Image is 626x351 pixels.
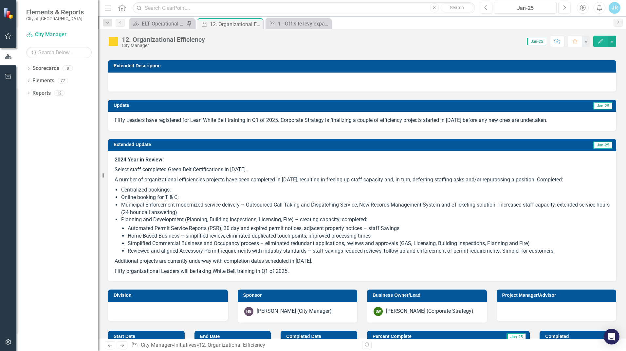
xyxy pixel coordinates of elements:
h3: Business Owner/Lead [373,293,484,298]
button: Search [441,3,473,12]
li: Reviewed and aligned Accessory Permit requirements with industry standards – staff savings reduce... [128,247,610,255]
div: 77 [58,78,68,84]
span: Search [450,5,464,10]
div: 12. Organizational Efficiency [199,342,265,348]
div: » » [131,342,357,349]
a: Elements [32,77,54,85]
strong: 2024 Year in Review: [115,157,164,163]
a: 1 - Off-site levy expansion [267,20,329,28]
p: Select staff completed Green Belt Certifications in [DATE]. [115,165,610,175]
li: Municipal Enforcement modernized service delivery – Outsourced Call Taking and Dispatching Servic... [121,201,610,216]
span: Jan-25 [506,333,526,341]
a: Scorecards [32,65,59,72]
div: 1 - Off-site levy expansion [278,20,329,28]
div: SW [374,307,383,316]
span: Jan-25 [593,102,612,109]
div: 12 [54,90,64,96]
div: [PERSON_NAME] (Corporate Strategy) [386,308,473,315]
button: Jan-25 [494,2,557,14]
h3: Extended Description [114,63,613,68]
img: ClearPoint Strategy [3,7,15,19]
img: Caution [108,36,119,47]
a: ELT Operational Plan [131,20,185,28]
h3: Project Manager/Advisor [502,293,613,298]
h3: End Date [200,334,268,339]
p: Fifty Leaders have registered for Lean White Belt training in Q1 of 2025. Corporate Strategy is f... [115,117,610,124]
input: Search Below... [26,47,92,58]
h3: Completed Date [286,334,354,339]
h3: Extended Update [114,142,439,147]
p: A number of organizational efficiencies projects have been completed in [DATE], resulting in free... [115,175,610,185]
small: City of [GEOGRAPHIC_DATA] [26,16,84,21]
li: Planning and Development (Planning, Building Inspections, Licensing, Fire) – creating capacity; c... [121,216,610,255]
div: ELT Operational Plan [142,20,185,28]
h3: Sponsor [243,293,354,298]
input: Search ClearPoint... [133,2,475,14]
a: Reports [32,90,51,97]
span: Elements & Reports [26,8,84,16]
li: Centralized bookings; [121,186,610,194]
a: City Manager [141,342,172,348]
p: Additional projects are currently underway with completion dates scheduled in [DATE]. [115,256,610,266]
li: Home Based Business – simplified review, eliminated duplicated touch points, improved processing ... [128,232,610,240]
li: Online booking for T & C; [121,194,610,201]
div: Open Intercom Messenger [604,329,619,344]
li: Simplified Commercial Business and Occupancy process – eliminated redundant applications, reviews... [128,240,610,247]
div: 8 [63,66,73,71]
div: 12. Organizational Efficiency [210,20,261,28]
div: 12. Organizational Efficiency [122,36,205,43]
span: Jan-25 [593,142,612,149]
div: [PERSON_NAME] (City Manager) [257,308,332,315]
li: Automated Permit Service Reports (PSR), 30 day and expired permit notices, adjacent property noti... [128,225,610,232]
h3: Update [114,103,332,108]
a: Initiatives [174,342,196,348]
p: Fifty organizational Leaders will be taking White Belt training in Q1 of 2025. [115,266,610,275]
div: HG [244,307,253,316]
button: JR [609,2,620,14]
h3: Start Date [114,334,181,339]
h3: Division [114,293,225,298]
span: Jan-25 [527,38,546,45]
div: Jan-25 [496,4,554,12]
h3: Completed [545,334,613,339]
div: City Manager [122,43,205,48]
a: City Manager [26,31,92,39]
h3: Percent Complete [373,334,474,339]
